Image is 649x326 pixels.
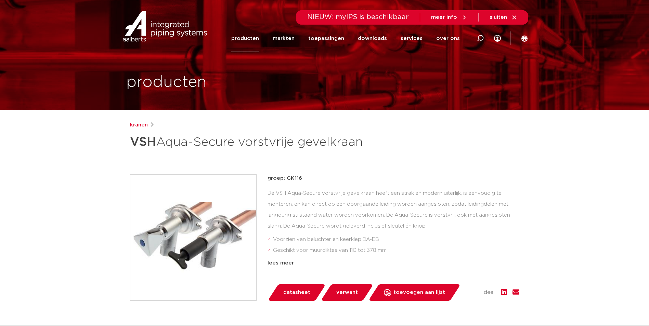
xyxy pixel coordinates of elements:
[130,175,256,300] img: Product Image for VSH Aqua-Secure vorstvrije gevelkraan
[273,25,295,52] a: markten
[130,121,148,129] a: kranen
[130,136,156,148] strong: VSH
[401,25,423,52] a: services
[283,287,310,298] span: datasheet
[268,259,519,267] div: lees meer
[393,287,445,298] span: toevoegen aan lijst
[436,25,460,52] a: over ons
[268,188,519,256] div: De VSH Aqua-Secure vorstvrije gevelkraan heeft een strak en modern uiterlijk, is eenvoudig te mon...
[126,71,207,93] h1: producten
[231,25,460,52] nav: Menu
[490,15,507,20] span: sluiten
[268,174,519,182] p: groep: GK116
[273,234,519,245] li: Voorzien van beluchter en keerklep DA-EB
[494,25,501,52] div: my IPS
[490,14,517,21] a: sluiten
[431,15,457,20] span: meer info
[130,132,387,152] h1: Aqua-Secure vorstvrije gevelkraan
[336,287,358,298] span: verwant
[268,284,326,301] a: datasheet
[321,284,373,301] a: verwant
[273,245,519,256] li: Geschikt voor muurdiktes van 110 tot 378 mm
[358,25,387,52] a: downloads
[231,25,259,52] a: producten
[431,14,467,21] a: meer info
[307,14,409,21] span: NIEUW: myIPS is beschikbaar
[308,25,344,52] a: toepassingen
[484,288,495,297] span: deel:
